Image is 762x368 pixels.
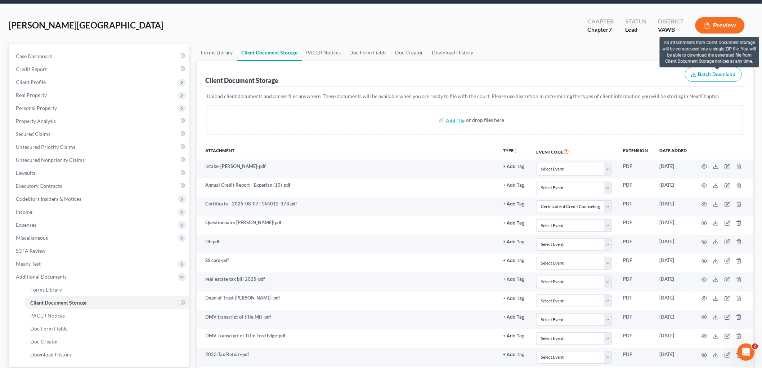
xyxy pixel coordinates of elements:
[618,329,654,348] td: PDF
[503,334,525,338] button: + Add Tag
[16,183,62,189] span: Executory Contracts
[30,300,86,306] span: Client Document Storage
[16,235,48,241] span: Miscellaneous
[698,71,736,77] span: Batch Download
[10,154,189,167] a: Unsecured Nonpriority Claims
[16,144,75,150] span: Unsecured Priority Claims
[658,26,684,34] div: VAWB
[16,196,81,202] span: Codebtors Insiders & Notices
[197,235,497,254] td: DL-pdf
[9,20,163,30] span: [PERSON_NAME][GEOGRAPHIC_DATA]
[237,44,302,61] a: Client Document Storage
[10,141,189,154] a: Unsecured Priority Claims
[503,183,525,188] button: + Add Tag
[16,170,35,176] span: Lawsuits
[658,17,684,26] div: District
[205,76,278,85] div: Client Document Storage
[503,277,525,282] button: + Add Tag
[16,118,56,124] span: Property Analysis
[197,216,497,235] td: Questionnaire [PERSON_NAME]-pdf
[427,44,478,61] a: Download History
[10,179,189,192] a: Executory Contracts
[609,26,612,33] span: 7
[618,235,654,254] td: PDF
[16,53,53,59] span: Case Dashboard
[10,115,189,128] a: Property Analysis
[503,332,525,339] a: + Add Tag
[618,254,654,272] td: PDF
[16,105,57,111] span: Personal Property
[503,240,525,244] button: + Add Tag
[503,257,525,264] a: + Add Tag
[654,178,693,197] td: [DATE]
[618,160,654,178] td: PDF
[503,258,525,263] button: + Add Tag
[654,143,693,160] th: Date added
[514,149,518,153] i: unfold_more
[24,296,189,309] a: Client Document Storage
[654,254,693,272] td: [DATE]
[503,238,525,245] a: + Add Tag
[302,44,345,61] a: PACER Notices
[503,315,525,320] button: + Add Tag
[16,248,46,254] span: SOFA Review
[654,216,693,235] td: [DATE]
[16,92,47,98] span: Real Property
[660,37,759,67] div: All attachments from Client Document Storage will be compressed into a single ZIP file. You will ...
[16,222,36,228] span: Expenses
[654,160,693,178] td: [DATE]
[618,143,654,160] th: Extension
[654,329,693,348] td: [DATE]
[654,348,693,367] td: [DATE]
[16,79,46,85] span: Client Profile
[16,157,85,163] span: Unsecured Nonpriority Claims
[618,216,654,235] td: PDF
[503,296,525,301] button: + Add Tag
[30,325,67,332] span: Doc Form Fields
[654,272,693,291] td: [DATE]
[503,314,525,320] a: + Add Tag
[503,294,525,301] a: + Add Tag
[466,116,504,124] div: or drop files here
[16,131,50,137] span: Secured Claims
[503,182,525,189] a: + Add Tag
[503,221,525,226] button: + Add Tag
[625,26,646,34] div: Lead
[197,178,497,197] td: Annual Credit Report - Experian (10)-pdf
[16,261,41,267] span: Means Test
[24,348,189,361] a: Download History
[24,335,189,348] a: Doc Creator
[197,292,497,310] td: Deed of Trust [PERSON_NAME]-pdf
[654,292,693,310] td: [DATE]
[197,160,497,178] td: Intake-[PERSON_NAME]-pdf
[503,164,525,169] button: + Add Tag
[197,143,497,160] th: Attachment
[654,235,693,254] td: [DATE]
[16,274,67,280] span: Additional Documents
[587,26,614,34] div: Chapter
[10,50,189,63] a: Case Dashboard
[738,343,755,361] iframe: Intercom live chat
[625,17,646,26] div: Status
[24,322,189,335] a: Doc Form Fields
[503,163,525,170] a: + Add Tag
[197,329,497,348] td: DMV Transciprt of Title Ford Edge-pdf
[10,63,189,76] a: Credit Report
[207,93,743,100] p: Upload client documents and access files anywhere. These documents will be available when you are...
[752,343,758,349] span: 2
[197,272,497,291] td: real estate tax bill 2025-pdf
[654,310,693,329] td: [DATE]
[197,254,497,272] td: SS card-pdf
[503,200,525,207] a: + Add Tag
[10,244,189,257] a: SOFA Review
[197,198,497,216] td: Certificate - 2025-08-07T164012-373.pdf
[618,178,654,197] td: PDF
[30,351,72,358] span: Download History
[503,276,525,283] a: + Add Tag
[30,287,62,293] span: Forms Library
[587,17,614,26] div: Chapter
[391,44,427,61] a: Doc Creator
[30,312,65,319] span: PACER Notices
[24,309,189,322] a: PACER Notices
[197,310,497,329] td: DMV transcript of title MH-pdf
